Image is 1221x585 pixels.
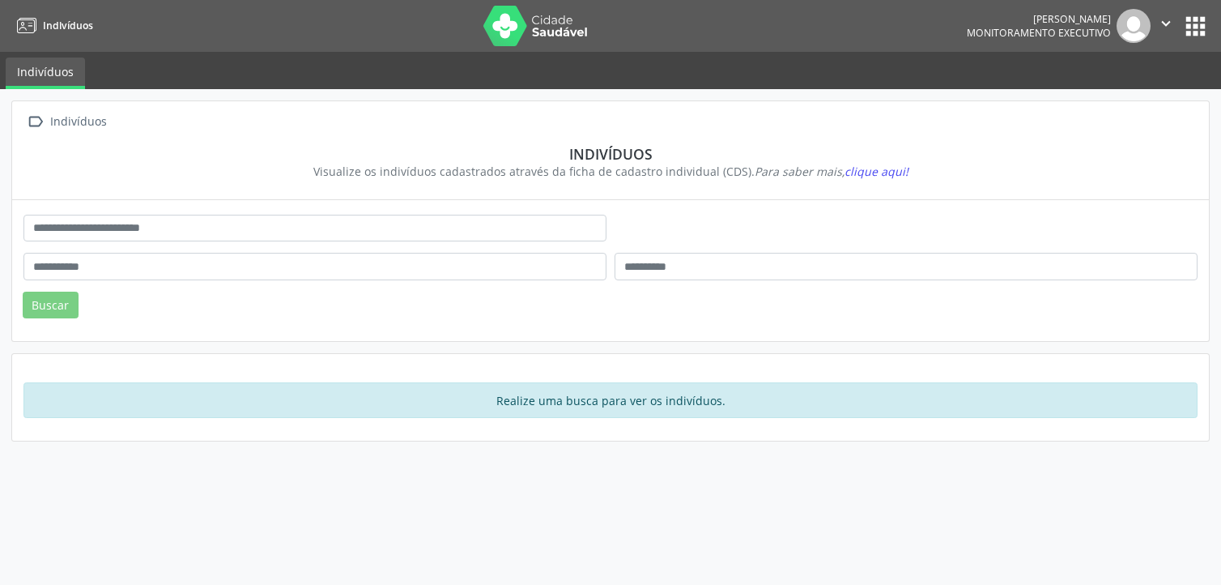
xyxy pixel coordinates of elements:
[43,19,93,32] span: Indivíduos
[23,382,1198,418] div: Realize uma busca para ver os indivíduos.
[35,145,1186,163] div: Indivíduos
[1181,12,1210,41] button: apps
[23,110,47,134] i: 
[967,26,1111,40] span: Monitoramento Executivo
[47,110,109,134] div: Indivíduos
[844,164,908,179] span: clique aqui!
[6,58,85,89] a: Indivíduos
[1151,9,1181,43] button: 
[11,12,93,39] a: Indivíduos
[1117,9,1151,43] img: img
[35,163,1186,180] div: Visualize os indivíduos cadastrados através da ficha de cadastro individual (CDS).
[755,164,908,179] i: Para saber mais,
[23,110,109,134] a:  Indivíduos
[967,12,1111,26] div: [PERSON_NAME]
[1157,15,1175,32] i: 
[23,292,79,319] button: Buscar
